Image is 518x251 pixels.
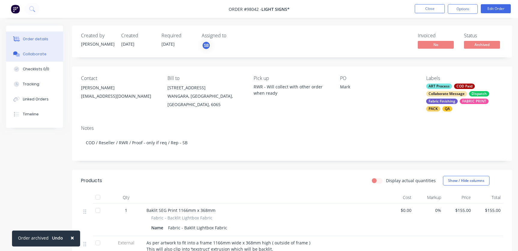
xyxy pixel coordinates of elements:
[448,4,478,14] button: Options
[6,77,63,92] button: Tracking
[386,177,436,184] label: Display actual quantities
[151,215,212,221] span: Fabric - Backlit Lightbox Fabric
[254,75,330,81] div: Pick up
[11,5,20,14] img: Factory
[108,191,144,204] div: Qty
[426,91,467,96] div: Collaborate Message
[18,235,49,241] div: Order archived
[418,33,457,38] div: Invoiced
[146,207,215,213] span: Baklit SEG Print 1166mm x 368mm
[23,66,49,72] div: Checklists 0/0
[151,223,166,232] div: Name
[261,6,290,12] span: LIGHT SIGNS*
[71,234,74,242] span: ×
[473,191,503,204] div: Total
[23,81,39,87] div: Tracking
[418,41,454,48] span: No
[6,92,63,107] button: Linked Orders
[81,84,158,92] div: [PERSON_NAME]
[6,47,63,62] button: Collaborate
[384,191,414,204] div: Cost
[340,75,417,81] div: PO
[65,231,80,245] button: Close
[81,92,158,100] div: [EMAIL_ADDRESS][DOMAIN_NAME]
[81,33,114,38] div: Created by
[161,33,194,38] div: Required
[81,177,102,184] div: Products
[81,75,158,81] div: Contact
[6,32,63,47] button: Order details
[81,125,503,131] div: Notes
[442,106,452,112] div: QA
[444,191,473,204] div: Price
[426,106,440,112] div: PACK
[454,84,475,89] div: COD Paid
[426,84,452,89] div: ART Process
[469,91,489,96] div: Dispatch
[23,96,49,102] div: Linked Orders
[481,4,511,13] button: Edit Order
[387,207,411,213] span: $0.00
[6,62,63,77] button: Checklists 0/0
[464,41,500,48] span: Archived
[426,75,503,81] div: Labels
[81,41,114,47] div: [PERSON_NAME]
[110,240,142,246] span: External
[23,51,47,57] div: Collaborate
[81,84,158,103] div: [PERSON_NAME][EMAIL_ADDRESS][DOMAIN_NAME]
[202,33,262,38] div: Assigned to
[340,84,415,92] div: Mark
[161,41,175,47] span: [DATE]
[167,84,244,109] div: [STREET_ADDRESS]WANGARA, [GEOGRAPHIC_DATA], [GEOGRAPHIC_DATA], 6065
[460,99,489,104] div: FABRIC PRINT
[446,207,471,213] span: $155.00
[81,133,503,152] div: COD / Reseller / RWR / Proof - only if req / Rep - SB
[202,41,211,50] button: SB
[6,107,63,122] button: Timeline
[121,41,134,47] span: [DATE]
[49,234,66,243] button: Undo
[254,84,330,96] div: RWR - Will collect with other order when ready
[415,4,445,13] button: Close
[121,33,154,38] div: Created
[23,36,48,42] div: Order details
[229,6,261,12] span: Order #98042 -
[167,75,244,81] div: Bill to
[476,207,501,213] span: $155.00
[125,207,127,213] span: 1
[167,92,244,109] div: WANGARA, [GEOGRAPHIC_DATA], [GEOGRAPHIC_DATA], 6065
[426,99,458,104] div: Fabric Finishing
[414,191,444,204] div: Markup
[443,176,489,185] button: Show / Hide columns
[464,33,503,38] div: Status
[416,207,441,213] span: 0%
[166,223,230,232] div: Fabric - Baklit Lightbox Fabric
[167,84,244,92] div: [STREET_ADDRESS]
[23,112,39,117] div: Timeline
